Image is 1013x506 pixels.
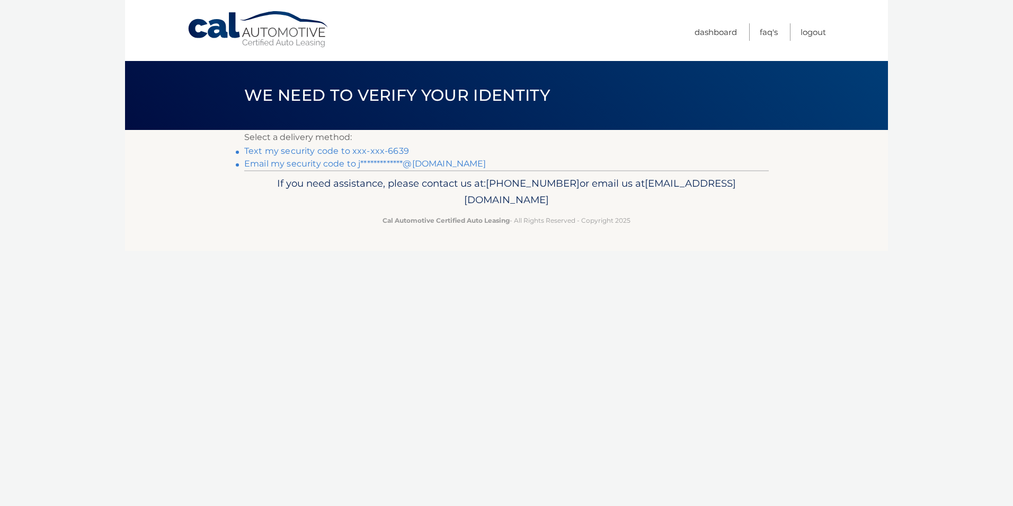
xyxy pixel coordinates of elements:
[760,23,778,41] a: FAQ's
[695,23,737,41] a: Dashboard
[187,11,330,48] a: Cal Automotive
[244,85,550,105] span: We need to verify your identity
[244,130,769,145] p: Select a delivery method:
[383,216,510,224] strong: Cal Automotive Certified Auto Leasing
[801,23,826,41] a: Logout
[251,215,762,226] p: - All Rights Reserved - Copyright 2025
[486,177,580,189] span: [PHONE_NUMBER]
[244,146,409,156] a: Text my security code to xxx-xxx-6639
[251,175,762,209] p: If you need assistance, please contact us at: or email us at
